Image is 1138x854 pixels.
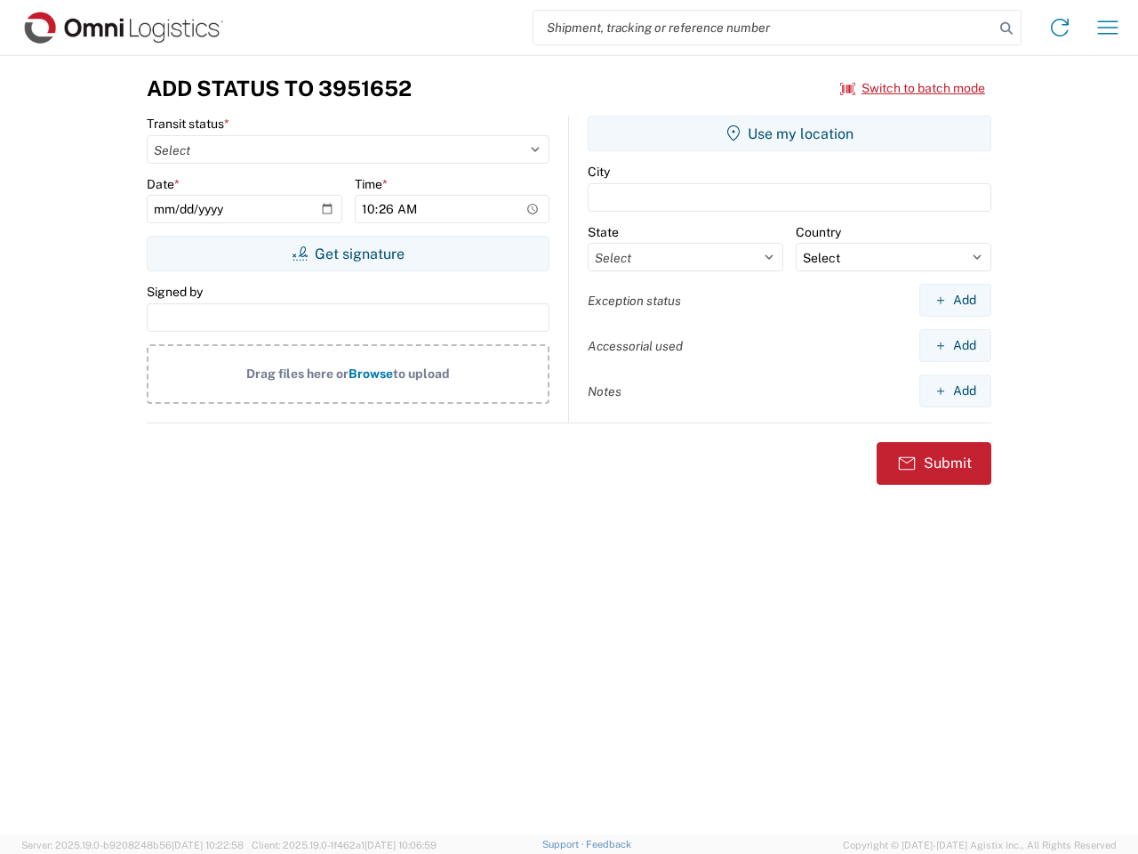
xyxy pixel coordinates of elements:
[365,840,437,850] span: [DATE] 10:06:59
[147,284,203,300] label: Signed by
[172,840,244,850] span: [DATE] 10:22:58
[588,338,683,354] label: Accessorial used
[147,76,412,101] h3: Add Status to 3951652
[843,837,1117,853] span: Copyright © [DATE]-[DATE] Agistix Inc., All Rights Reserved
[588,116,991,151] button: Use my location
[588,293,681,309] label: Exception status
[147,116,229,132] label: Transit status
[542,839,587,850] a: Support
[533,11,994,44] input: Shipment, tracking or reference number
[355,176,388,192] label: Time
[919,375,991,407] button: Add
[586,839,631,850] a: Feedback
[349,367,393,381] span: Browse
[588,164,610,180] label: City
[246,367,349,381] span: Drag files here or
[588,383,621,399] label: Notes
[919,329,991,362] button: Add
[252,840,437,850] span: Client: 2025.19.0-1f462a1
[919,284,991,317] button: Add
[21,840,244,850] span: Server: 2025.19.0-b9208248b56
[796,224,841,240] label: Country
[147,236,549,271] button: Get signature
[877,442,991,485] button: Submit
[840,74,985,103] button: Switch to batch mode
[147,176,180,192] label: Date
[588,224,619,240] label: State
[393,367,450,381] span: to upload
